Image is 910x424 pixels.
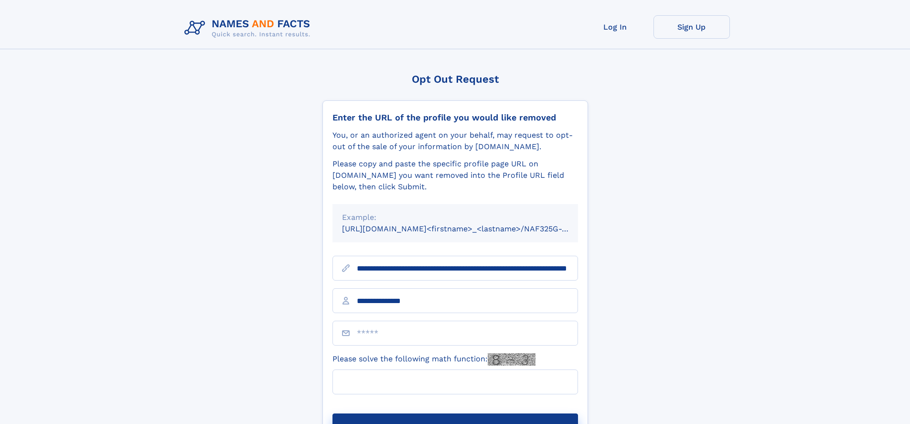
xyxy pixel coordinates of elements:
label: Please solve the following math function: [332,353,535,366]
a: Sign Up [653,15,730,39]
div: Opt Out Request [322,73,588,85]
div: You, or an authorized agent on your behalf, may request to opt-out of the sale of your informatio... [332,130,578,152]
a: Log In [577,15,653,39]
img: Logo Names and Facts [181,15,318,41]
div: Enter the URL of the profile you would like removed [332,112,578,123]
small: [URL][DOMAIN_NAME]<firstname>_<lastname>/NAF325G-xxxxxxxx [342,224,596,233]
div: Example: [342,212,568,223]
div: Please copy and paste the specific profile page URL on [DOMAIN_NAME] you want removed into the Pr... [332,158,578,193]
